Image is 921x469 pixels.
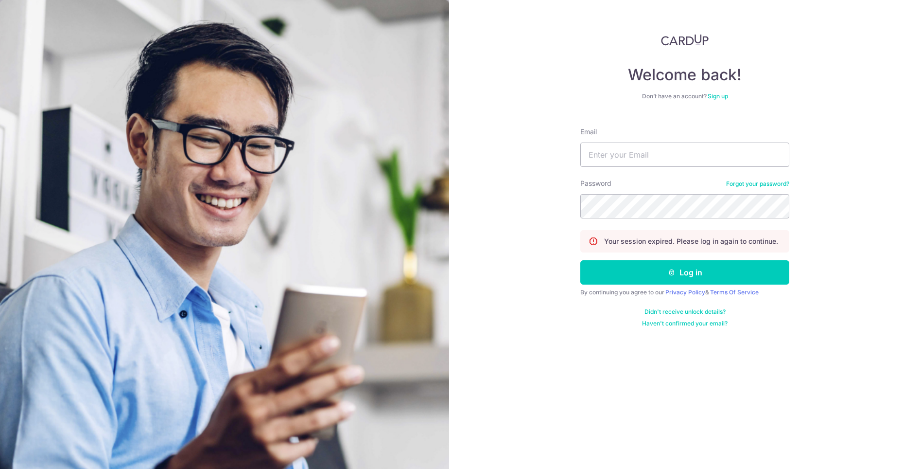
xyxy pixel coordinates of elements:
button: Log in [580,260,789,285]
div: Don’t have an account? [580,92,789,100]
a: Forgot your password? [726,180,789,188]
div: By continuing you agree to our & [580,289,789,296]
a: Sign up [708,92,728,100]
label: Email [580,127,597,137]
a: Terms Of Service [710,289,759,296]
a: Haven't confirmed your email? [642,320,728,327]
a: Privacy Policy [665,289,705,296]
a: Didn't receive unlock details? [644,308,726,316]
label: Password [580,179,611,188]
img: CardUp Logo [661,34,709,46]
input: Enter your Email [580,143,789,167]
p: Your session expired. Please log in again to continue. [604,236,778,246]
h4: Welcome back! [580,65,789,85]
